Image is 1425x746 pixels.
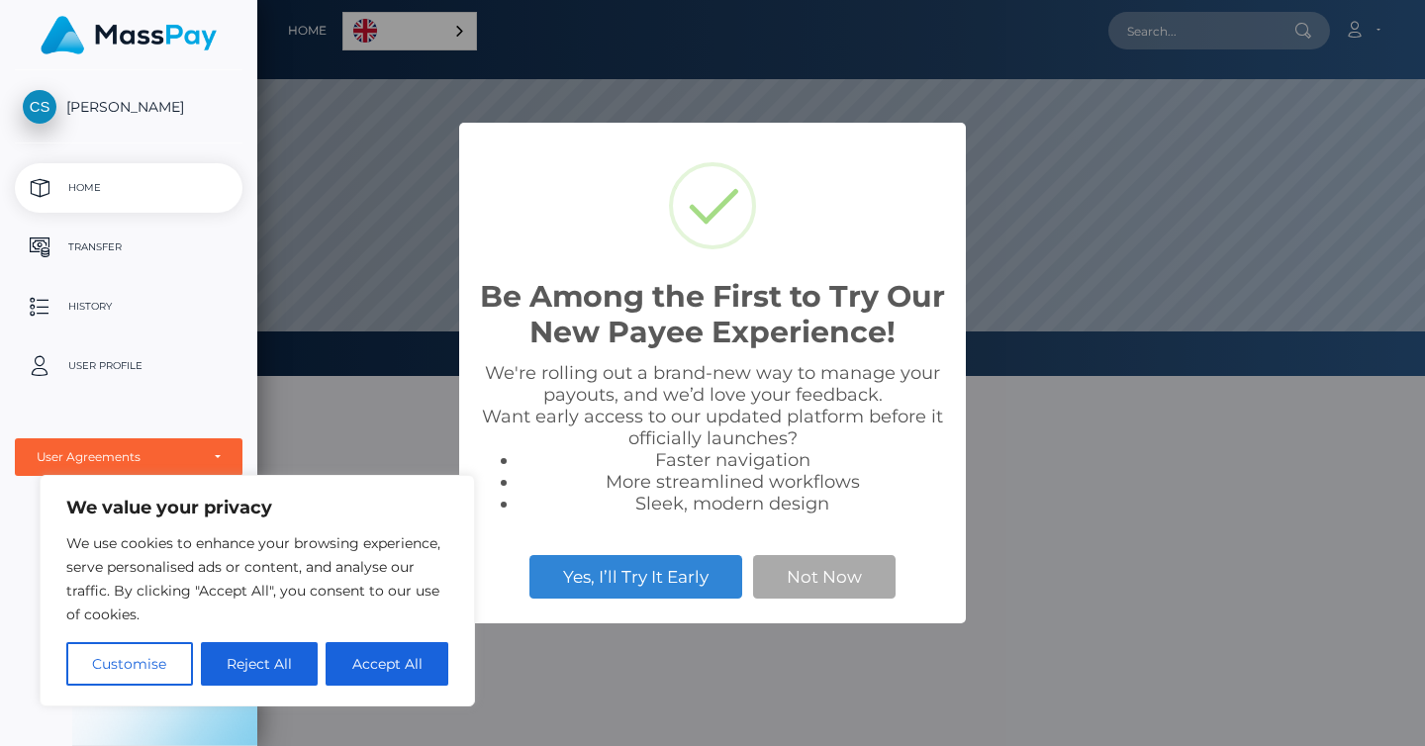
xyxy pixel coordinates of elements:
[479,279,946,350] h2: Be Among the First to Try Our New Payee Experience!
[15,98,242,116] span: [PERSON_NAME]
[519,449,946,471] li: Faster navigation
[479,362,946,514] div: We're rolling out a brand-new way to manage your payouts, and we’d love your feedback. Want early...
[37,449,199,465] div: User Agreements
[66,531,448,626] p: We use cookies to enhance your browsing experience, serve personalised ads or content, and analys...
[519,493,946,514] li: Sleek, modern design
[753,555,896,599] button: Not Now
[23,292,235,322] p: History
[23,233,235,262] p: Transfer
[326,642,448,686] button: Accept All
[41,16,217,54] img: MassPay
[519,471,946,493] li: More streamlined workflows
[201,642,319,686] button: Reject All
[23,173,235,203] p: Home
[66,496,448,519] p: We value your privacy
[15,438,242,476] button: User Agreements
[529,555,742,599] button: Yes, I’ll Try It Early
[66,642,193,686] button: Customise
[40,475,475,706] div: We value your privacy
[23,351,235,381] p: User Profile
